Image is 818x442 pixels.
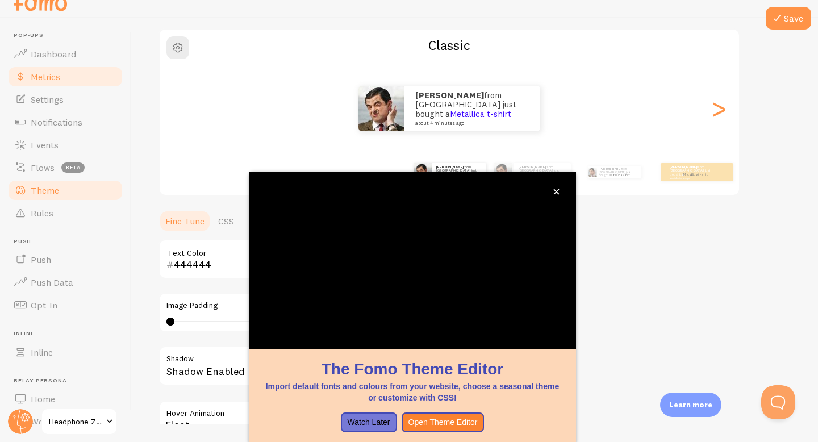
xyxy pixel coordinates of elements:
[7,156,124,179] a: Flows beta
[670,177,714,179] small: about 4 minutes ago
[415,120,525,126] small: about 4 minutes ago
[761,385,795,419] iframe: Help Scout Beacon - Open
[61,162,85,173] span: beta
[211,210,241,232] a: CSS
[14,377,124,385] span: Relay Persona
[415,90,484,101] strong: [PERSON_NAME]
[31,393,55,405] span: Home
[450,109,511,119] a: Metallica t-shirt
[550,186,562,198] button: close,
[670,165,715,179] p: from [GEOGRAPHIC_DATA] just bought a
[31,254,51,265] span: Push
[31,139,59,151] span: Events
[610,173,629,177] a: Metallica t-shirt
[766,7,811,30] button: Save
[31,116,82,128] span: Notifications
[358,86,404,131] img: Fomo
[402,412,485,433] button: Open Theme Editor
[31,71,60,82] span: Metrics
[519,165,566,179] p: from [GEOGRAPHIC_DATA] just bought a
[166,301,491,311] label: Image Padding
[7,134,124,156] a: Events
[158,401,499,440] div: Float
[262,358,562,380] h1: The Fomo Theme Editor
[14,330,124,337] span: Inline
[7,294,124,316] a: Opt-In
[7,88,124,111] a: Settings
[587,168,596,177] img: Fomo
[31,94,64,105] span: Settings
[494,163,512,181] img: Fomo
[31,48,76,60] span: Dashboard
[49,415,103,428] span: Headphone Zone
[31,299,57,311] span: Opt-In
[41,408,118,435] a: Headphone Zone
[7,111,124,134] a: Notifications
[160,36,739,54] h2: Classic
[7,271,124,294] a: Push Data
[670,165,697,169] strong: [PERSON_NAME]
[436,165,482,179] p: from [GEOGRAPHIC_DATA] just bought a
[7,248,124,271] a: Push
[14,238,124,245] span: Push
[31,277,73,288] span: Push Data
[519,165,546,169] strong: [PERSON_NAME]
[599,167,621,170] strong: [PERSON_NAME]
[341,412,397,433] button: Watch Later
[7,387,124,410] a: Home
[7,202,124,224] a: Rules
[712,68,725,149] div: Next slide
[7,43,124,65] a: Dashboard
[436,165,464,169] strong: [PERSON_NAME]
[599,166,637,178] p: from [GEOGRAPHIC_DATA] just bought a
[31,162,55,173] span: Flows
[683,172,708,177] a: Metallica t-shirt
[669,399,712,410] p: Learn more
[158,346,499,387] div: Shadow Enabled
[660,393,721,417] div: Learn more
[7,65,124,88] a: Metrics
[7,179,124,202] a: Theme
[7,341,124,364] a: Inline
[262,381,562,403] p: Import default fonts and colours from your website, choose a seasonal theme or customize with CSS!
[14,32,124,39] span: Pop-ups
[31,185,59,196] span: Theme
[31,347,53,358] span: Inline
[31,207,53,219] span: Rules
[415,91,529,126] p: from [GEOGRAPHIC_DATA] just bought a
[414,163,432,181] img: Fomo
[158,210,211,232] a: Fine Tune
